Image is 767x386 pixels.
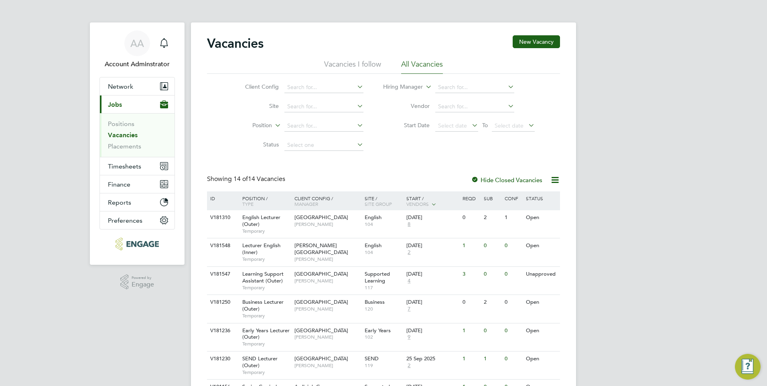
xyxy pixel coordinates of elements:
div: 0 [461,295,481,310]
div: V181250 [208,295,236,310]
div: 0 [482,323,503,338]
div: Open [524,351,559,366]
label: Status [233,141,279,148]
span: Site Group [365,201,392,207]
div: V181547 [208,267,236,282]
span: [PERSON_NAME] [294,256,361,262]
a: Positions [108,120,134,128]
span: AA [130,38,144,49]
label: Start Date [383,122,430,129]
a: AAAccount Adminstrator [99,30,175,69]
button: Reports [100,193,175,211]
div: 1 [461,323,481,338]
input: Search for... [284,101,363,112]
span: Timesheets [108,163,141,170]
span: Vendors [406,201,429,207]
div: Client Config / [292,191,363,211]
span: [PERSON_NAME] [294,278,361,284]
span: 2 [406,362,412,369]
span: 102 [365,334,403,340]
label: Hide Closed Vacancies [471,176,542,184]
a: Powered byEngage [120,274,154,290]
span: [PERSON_NAME] [294,221,361,228]
button: New Vacancy [513,35,560,48]
div: ID [208,191,236,205]
div: 0 [503,351,524,366]
span: Select date [495,122,524,129]
div: Sub [482,191,503,205]
div: 1 [461,238,481,253]
div: 25 Sep 2025 [406,356,459,362]
div: 2 [482,295,503,310]
span: [GEOGRAPHIC_DATA] [294,327,348,334]
button: Finance [100,175,175,193]
span: Manager [294,201,318,207]
span: 7 [406,306,412,313]
input: Search for... [284,120,363,132]
div: [DATE] [406,242,459,249]
div: Reqd [461,191,481,205]
div: Site / [363,191,405,211]
div: 0 [503,238,524,253]
button: Network [100,77,175,95]
div: Position / [236,191,292,211]
span: Temporary [242,228,290,234]
input: Search for... [435,101,514,112]
span: 104 [365,249,403,256]
span: [GEOGRAPHIC_DATA] [294,355,348,362]
span: Lecturer English (Inner) [242,242,280,256]
span: 104 [365,221,403,228]
span: Temporary [242,284,290,291]
div: 0 [503,295,524,310]
span: Engage [132,281,154,288]
span: Learning Support Assistant (Outer) [242,270,284,284]
span: Temporary [242,313,290,319]
div: V181548 [208,238,236,253]
label: Position [226,122,272,130]
div: 1 [503,210,524,225]
li: Vacancies I follow [324,59,381,74]
div: Jobs [100,113,175,157]
label: Site [233,102,279,110]
div: 0 [482,267,503,282]
span: 8 [406,221,412,228]
span: Business [365,299,385,305]
span: SEND [365,355,379,362]
div: [DATE] [406,271,459,278]
div: V181310 [208,210,236,225]
span: [GEOGRAPHIC_DATA] [294,214,348,221]
span: English [365,242,381,249]
span: [PERSON_NAME] [294,334,361,340]
span: 119 [365,362,403,369]
div: Unapproved [524,267,559,282]
span: Early Years Lecturer (Outer) [242,327,290,341]
div: 0 [503,267,524,282]
h2: Vacancies [207,35,264,51]
span: Business Lecturer (Outer) [242,299,284,312]
span: Finance [108,181,130,188]
span: 9 [406,334,412,341]
button: Timesheets [100,157,175,175]
a: Go to home page [99,238,175,250]
span: 117 [365,284,403,291]
span: Select date [438,122,467,129]
nav: Main navigation [90,22,185,265]
div: 0 [461,210,481,225]
span: Network [108,83,133,90]
span: SEND Lecturer (Outer) [242,355,278,369]
span: 14 of [233,175,248,183]
span: 4 [406,278,412,284]
div: 0 [503,323,524,338]
div: [DATE] [406,327,459,334]
label: Client Config [233,83,279,90]
div: 1 [461,351,481,366]
div: Open [524,238,559,253]
div: 0 [482,238,503,253]
span: Supported Learning [365,270,390,284]
span: Temporary [242,256,290,262]
span: [GEOGRAPHIC_DATA] [294,270,348,277]
div: 3 [461,267,481,282]
button: Preferences [100,211,175,229]
span: Temporary [242,341,290,347]
button: Engage Resource Center [735,354,761,380]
